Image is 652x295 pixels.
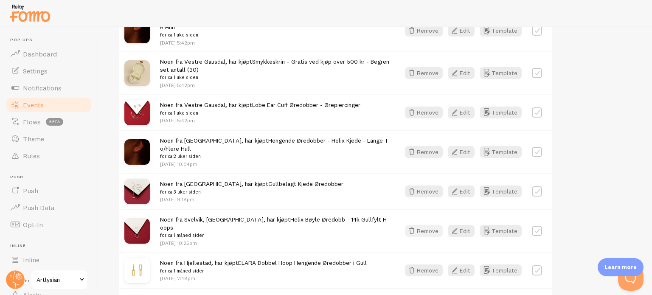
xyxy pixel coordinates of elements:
[448,264,475,276] button: Edit
[480,25,522,37] button: Template
[160,81,390,89] p: [DATE] 5:42pm
[160,73,390,81] small: for ca 1 uke siden
[160,137,389,152] a: Hengende Øredobber - Helix Kjede - Lange To/Flere Hull
[448,264,480,276] a: Edit
[160,231,390,239] small: for ca 1 måned siden
[160,31,390,39] small: for ca 1 uke siden
[160,39,390,46] p: [DATE] 5:42pm
[124,258,150,283] img: product111_1_-picaai_small.png
[124,18,150,43] img: 1squarecanva1000x1000_small.png
[5,62,93,79] a: Settings
[23,101,44,109] span: Events
[405,225,443,237] button: Remove
[5,251,93,268] a: Inline
[23,256,39,264] span: Inline
[618,265,644,291] iframe: Help Scout Beacon - Open
[23,67,48,75] span: Settings
[10,243,93,249] span: Inline
[5,130,93,147] a: Theme
[160,109,360,117] small: for ca 1 uke siden
[46,118,63,126] span: beta
[160,160,390,168] p: [DATE] 10:04pm
[480,67,522,79] button: Template
[124,100,150,125] img: IMG_20220703_164020_063fa265-120a-404e-81d4-4f9280b6f440_small.jpg
[160,58,389,73] a: Smykkeskrin – Gratis ved kjøp over 500 kr - Begrenset antall (30)
[480,107,522,118] button: Template
[160,137,390,160] span: Noen fra [GEOGRAPHIC_DATA], har kjøpt
[5,216,93,233] a: Opt-In
[23,186,38,195] span: Push
[5,79,93,96] a: Notifications
[160,117,360,124] p: [DATE] 5:42pm
[448,146,475,158] button: Edit
[31,270,88,290] a: Artlysian
[448,225,480,237] a: Edit
[405,146,443,158] button: Remove
[448,107,475,118] button: Edit
[480,185,522,197] button: Template
[405,67,443,79] button: Remove
[160,180,343,196] span: Noen fra [GEOGRAPHIC_DATA], har kjøpt
[405,25,443,37] button: Remove
[268,180,343,188] a: Gullbelagt Kjede Øredobber
[160,239,390,247] p: [DATE] 10:25pm
[10,37,93,43] span: Pop-ups
[448,185,475,197] button: Edit
[448,146,480,158] a: Edit
[23,135,44,143] span: Theme
[160,275,367,282] p: [DATE] 7:48pm
[23,118,41,126] span: Flows
[37,275,77,285] span: Artlysian
[124,139,150,165] img: 1squarecanva1000x1000_small.png
[448,25,480,37] a: Edit
[5,199,93,216] a: Push Data
[448,225,475,237] button: Edit
[405,185,443,197] button: Remove
[5,113,93,130] a: Flows beta
[480,146,522,158] button: Template
[124,218,150,244] img: IMG_20220703_165843_1_small.jpg
[5,182,93,199] a: Push
[10,174,93,180] span: Push
[23,220,43,229] span: Opt-In
[23,152,40,160] span: Rules
[160,15,390,39] span: Noen fra Vestre Gausdal, har kjøpt
[604,263,637,271] p: Learn more
[124,60,150,86] img: ChatGPTImageApr14_2025_10_30_13AM_small.png
[5,45,93,62] a: Dashboard
[124,179,150,204] img: IMG_20220916_120639_small.jpg
[448,107,480,118] a: Edit
[9,2,51,24] img: fomo-relay-logo-orange.svg
[160,58,390,81] span: Noen fra Vestre Gausdal, har kjøpt
[448,67,480,79] a: Edit
[23,84,62,92] span: Notifications
[160,216,390,239] span: Noen fra Svelvik, [GEOGRAPHIC_DATA], har kjøpt
[160,188,343,196] small: for ca 3 uker siden
[23,50,57,58] span: Dashboard
[5,147,93,164] a: Rules
[480,264,522,276] button: Template
[448,67,475,79] button: Edit
[160,216,387,231] a: Helix Bøyle Øredobb - 14k Gullfylt Hoops
[23,203,55,212] span: Push Data
[160,267,367,275] small: for ca 1 måned siden
[448,25,475,37] button: Edit
[5,96,93,113] a: Events
[252,101,360,109] a: Lobe Ear Cuff Øredobber - Ørepiercinger
[480,225,522,237] button: Template
[160,259,367,275] span: Noen fra Hjellestad, har kjøpt
[448,185,480,197] a: Edit
[160,152,390,160] small: for ca 2 uker siden
[160,101,360,117] span: Noen fra Vestre Gausdal, har kjøpt
[238,259,367,267] a: ELARA Dobbel Hoop Hengende Øredobber i Gull
[405,107,443,118] button: Remove
[598,258,644,276] div: Learn more
[160,196,343,203] p: [DATE] 9:18pm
